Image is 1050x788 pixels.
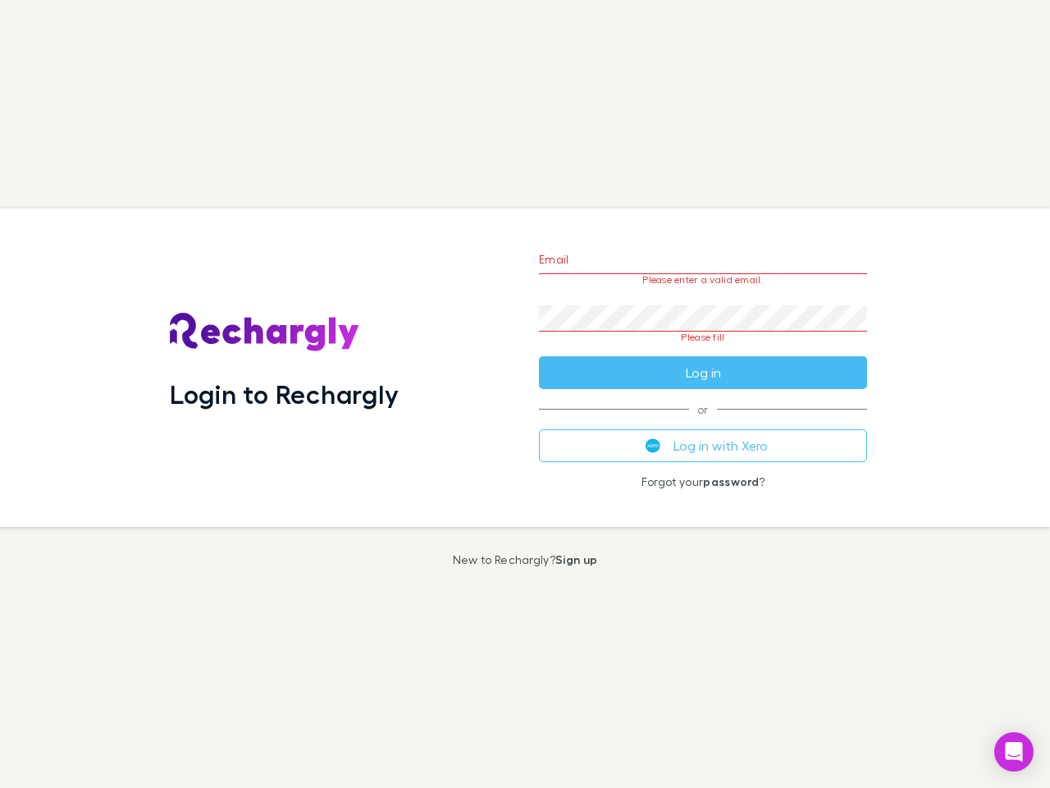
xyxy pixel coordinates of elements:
div: Open Intercom Messenger [994,732,1034,772]
a: password [703,474,759,488]
button: Log in with Xero [539,429,867,462]
p: Forgot your ? [539,475,867,488]
a: Sign up [555,552,597,566]
p: Please enter a valid email. [539,274,867,286]
h1: Login to Rechargly [170,378,399,410]
img: Xero's logo [646,438,660,453]
p: New to Rechargly? [453,553,598,566]
button: Log in [539,356,867,389]
p: Please fill [539,332,867,343]
img: Rechargly's Logo [170,313,360,352]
